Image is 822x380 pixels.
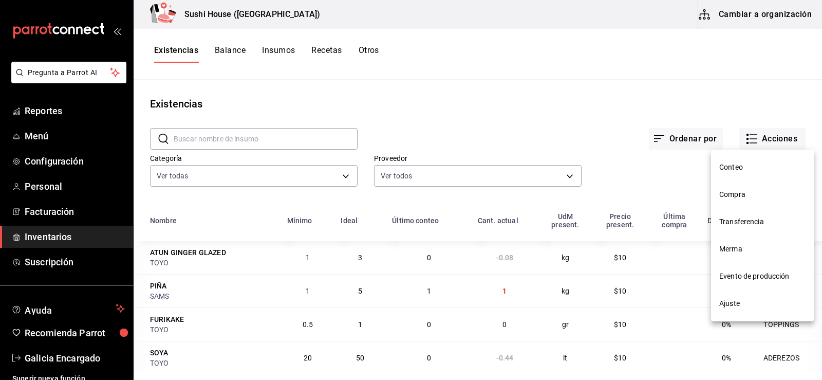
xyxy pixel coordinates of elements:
[719,298,806,309] span: Ajuste
[719,244,806,255] span: Merma
[719,189,806,200] span: Compra
[719,271,806,282] span: Evento de producción
[719,216,806,227] span: Transferencia
[719,162,806,173] span: Conteo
